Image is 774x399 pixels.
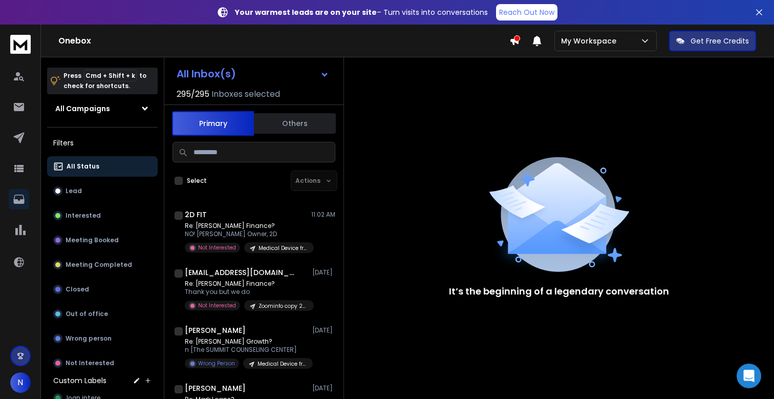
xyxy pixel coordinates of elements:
[177,88,209,100] span: 295 / 295
[185,338,308,346] p: Re: [PERSON_NAME] Growth?
[235,7,488,17] p: – Turn visits into conversations
[185,267,297,278] h1: [EMAIL_ADDRESS][DOMAIN_NAME]
[47,156,158,177] button: All Status
[185,325,246,335] h1: [PERSON_NAME]
[47,98,158,119] button: All Campaigns
[53,375,106,386] h3: Custom Labels
[55,103,110,114] h1: All Campaigns
[66,285,89,293] p: Closed
[47,328,158,349] button: Wrong person
[499,7,554,17] p: Reach Out Now
[254,112,336,135] button: Others
[67,162,99,171] p: All Status
[211,88,280,100] h3: Inboxes selected
[311,211,335,219] p: 11:02 AM
[185,288,308,296] p: Thank you but we do
[561,36,620,46] p: My Workspace
[312,326,335,334] p: [DATE]
[177,69,236,79] h1: All Inbox(s)
[10,372,31,393] button: N
[496,4,557,20] a: Reach Out Now
[47,181,158,201] button: Lead
[66,334,112,343] p: Wrong person
[47,255,158,275] button: Meeting Completed
[185,222,308,230] p: Re: [PERSON_NAME] Finance?
[198,360,235,367] p: Wrong Person
[185,383,246,393] h1: [PERSON_NAME]
[198,244,236,251] p: Not Interested
[58,35,509,47] h1: Onebox
[66,359,114,367] p: Not Interested
[259,244,308,252] p: Medical Device from Twitter Giveaway
[235,7,377,17] strong: Your warmest leads are on your site
[10,35,31,54] img: logo
[172,111,254,136] button: Primary
[66,310,108,318] p: Out of office
[312,384,335,392] p: [DATE]
[737,364,761,388] div: Open Intercom Messenger
[187,177,207,185] label: Select
[84,70,137,81] span: Cmd + Shift + k
[66,187,82,195] p: Lead
[185,346,308,354] p: n [The SUMMIT COUNSELING CENTER]
[47,230,158,250] button: Meeting Booked
[185,280,308,288] p: Re: [PERSON_NAME] Finance?
[66,212,101,220] p: Interested
[198,302,236,309] p: Not Interested
[691,36,749,46] p: Get Free Credits
[66,261,132,269] p: Meeting Completed
[47,279,158,300] button: Closed
[449,284,669,299] p: It’s the beginning of a legendary conversation
[259,302,308,310] p: Zoominfo copy 230k
[168,64,337,84] button: All Inbox(s)
[185,209,207,220] h1: 2D FIT
[47,205,158,226] button: Interested
[63,71,146,91] p: Press to check for shortcuts.
[66,236,119,244] p: Meeting Booked
[185,230,308,238] p: NO! [PERSON_NAME] Owner, 2D
[47,304,158,324] button: Out of office
[257,360,307,368] p: Medical Device from Twitter Giveaway
[312,268,335,277] p: [DATE]
[47,136,158,150] h3: Filters
[669,31,756,51] button: Get Free Credits
[47,353,158,373] button: Not Interested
